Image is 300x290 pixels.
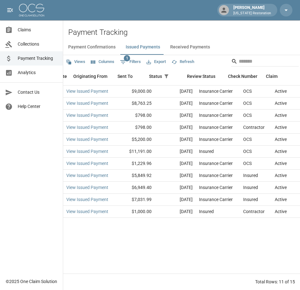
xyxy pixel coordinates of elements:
div: [DATE] [155,158,196,170]
div: OCS [243,88,252,94]
div: [DATE] [155,134,196,146]
div: Check Number [228,67,257,85]
div: Insurance Carrier [199,136,233,142]
div: Insurance Carrier [199,184,233,191]
div: Search [231,56,299,68]
button: Show filters [162,72,171,81]
div: [PERSON_NAME] [231,4,273,16]
div: Review Status [184,67,225,85]
span: Collections [18,41,58,47]
a: View Issued Payment [66,208,108,215]
div: Active [275,208,287,215]
a: View Issued Payment [66,184,108,191]
div: Insurance Carrier [199,196,233,203]
div: OCS [243,100,252,106]
button: Received Payments [165,40,215,55]
h2: Payment Tracking [68,28,300,37]
span: Payment Tracking [18,55,58,62]
div: $6,949.40 [114,182,155,194]
a: View Issued Payment [66,172,108,179]
div: Insurance Carrier [199,172,233,179]
button: open drawer [4,4,16,16]
div: Sent To [114,67,146,85]
div: [DATE] [155,146,196,158]
div: $1,229.96 [114,158,155,170]
div: Claim [266,67,278,85]
div: Active [275,148,287,154]
div: 1 active filter [162,72,171,81]
div: Status [146,67,184,85]
div: Sent To [117,67,133,85]
div: $1,000.00 [114,206,155,218]
span: 1 [124,55,130,61]
div: [DATE] [155,98,196,110]
div: Insured [243,196,258,203]
div: Active [275,172,287,179]
div: [DATE] [155,110,196,122]
div: Insurance Carrier [199,160,233,167]
span: Analytics [18,69,58,76]
a: View Issued Payment [66,136,108,142]
div: Status [149,67,162,85]
div: © 2025 One Claim Solution [6,278,57,285]
a: View Issued Payment [66,196,108,203]
div: $5,849.92 [114,170,155,182]
div: $5,200.00 [114,134,155,146]
a: View Issued Payment [66,88,108,94]
span: Claims [18,27,58,33]
div: $798.00 [114,110,155,122]
button: Sort [171,72,180,81]
button: Views [64,57,87,67]
button: Issued Payments [121,40,165,55]
p: [US_STATE] Restoration [233,11,271,16]
div: Insurance Carrier [199,112,233,118]
a: View Issued Payment [66,112,108,118]
a: View Issued Payment [66,148,108,154]
div: Insured [243,172,258,179]
button: Select columns [89,57,116,67]
div: Contractor [243,208,265,215]
div: Originating From [73,67,107,85]
a: View Issued Payment [66,100,108,106]
div: Active [275,184,287,191]
div: [DATE] [155,170,196,182]
div: dynamic tabs [63,40,300,55]
a: View Issued Payment [66,160,108,167]
div: Check Number [225,67,263,85]
div: Insurance Carrier [199,100,233,106]
div: $798.00 [114,122,155,134]
div: $7,031.99 [114,194,155,206]
div: $9,000.00 [114,85,155,98]
div: Active [275,136,287,142]
div: Active [275,124,287,130]
div: Review Status [187,67,215,85]
button: Payment Confirmations [63,40,121,55]
div: Insured [199,148,214,154]
div: OCS [243,136,252,142]
div: Total Rows: 11 of 15 [255,279,295,285]
button: Export [145,57,167,67]
span: Contact Us [18,89,58,96]
div: Active [275,196,287,203]
div: Active [275,100,287,106]
div: Insurance Carrier [199,88,233,94]
div: Insured [199,208,214,215]
div: OCS [243,148,252,154]
div: $8,763.25 [114,98,155,110]
img: ocs-logo-white-transparent.png [19,4,44,16]
div: Active [275,88,287,94]
button: Show filters [118,57,142,67]
span: Help Center [18,103,58,110]
div: Originating From [70,67,114,85]
div: Insurance Carrier [199,124,233,130]
div: [DATE] [155,122,196,134]
div: [DATE] [155,194,196,206]
div: Active [275,112,287,118]
a: View Issued Payment [66,124,108,130]
div: [DATE] [155,85,196,98]
div: OCS [243,112,252,118]
div: [DATE] [155,206,196,218]
div: [DATE] [155,182,196,194]
div: OCS [243,160,252,167]
div: Insured [243,184,258,191]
